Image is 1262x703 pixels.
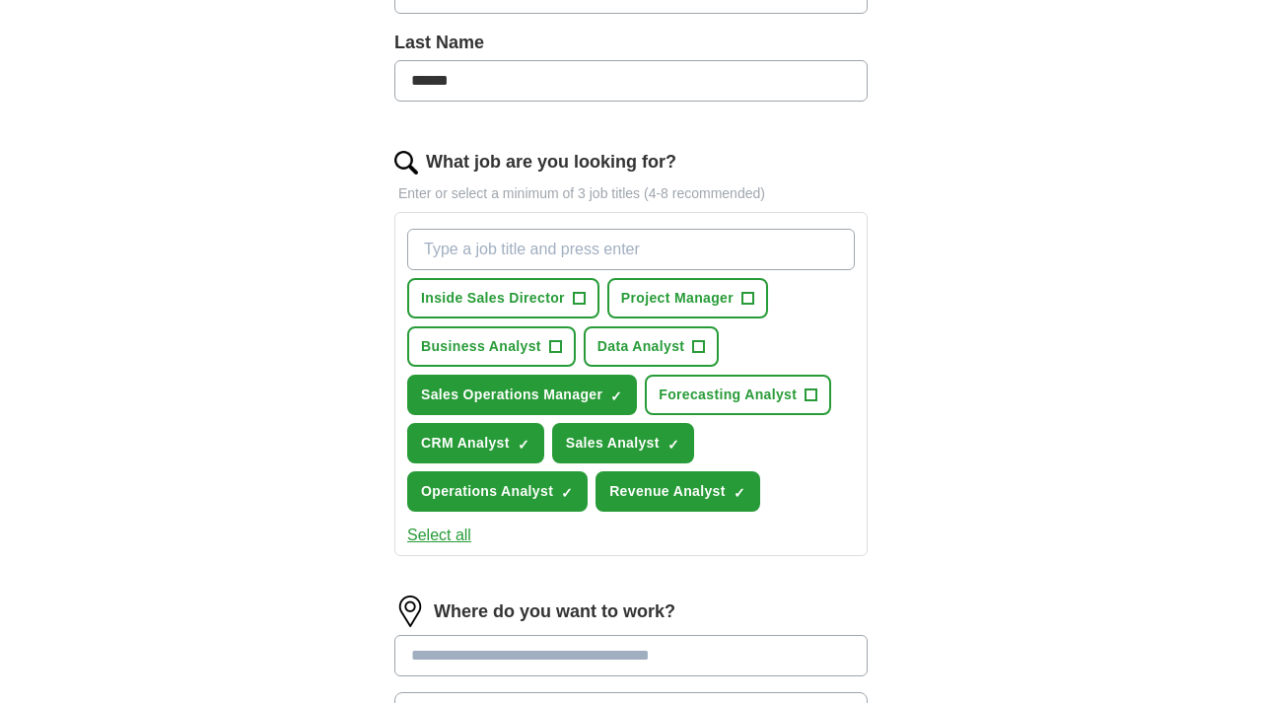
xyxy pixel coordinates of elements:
[394,183,868,204] p: Enter or select a minimum of 3 job titles (4-8 recommended)
[421,336,541,357] span: Business Analyst
[407,326,576,367] button: Business Analyst
[421,433,510,454] span: CRM Analyst
[407,229,855,270] input: Type a job title and press enter
[394,151,418,175] img: search.png
[421,481,553,502] span: Operations Analyst
[407,423,544,463] button: CRM Analyst✓
[394,30,868,56] label: Last Name
[552,423,694,463] button: Sales Analyst✓
[645,375,831,415] button: Forecasting Analyst
[407,524,471,547] button: Select all
[407,278,599,318] button: Inside Sales Director
[584,326,720,367] button: Data Analyst
[434,598,675,625] label: Where do you want to work?
[621,288,734,309] span: Project Manager
[609,481,726,502] span: Revenue Analyst
[394,596,426,627] img: location.png
[607,278,768,318] button: Project Manager
[426,149,676,176] label: What job are you looking for?
[597,336,685,357] span: Data Analyst
[566,433,660,454] span: Sales Analyst
[421,288,565,309] span: Inside Sales Director
[734,485,745,501] span: ✓
[407,375,637,415] button: Sales Operations Manager✓
[518,437,529,453] span: ✓
[407,471,588,512] button: Operations Analyst✓
[667,437,679,453] span: ✓
[421,385,602,405] span: Sales Operations Manager
[659,385,797,405] span: Forecasting Analyst
[610,388,622,404] span: ✓
[596,471,760,512] button: Revenue Analyst✓
[561,485,573,501] span: ✓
